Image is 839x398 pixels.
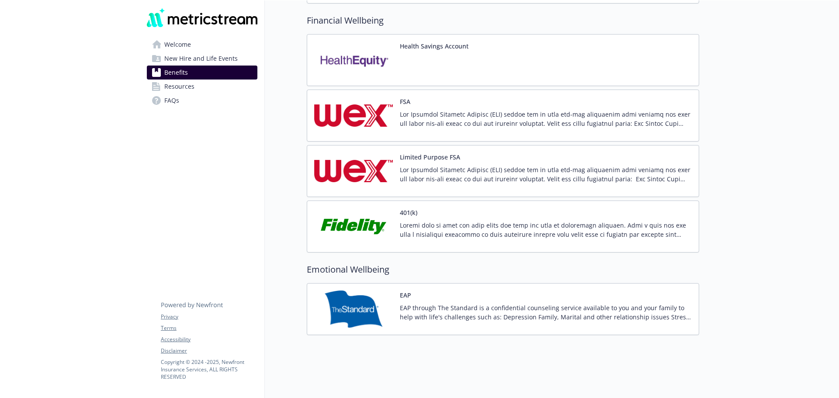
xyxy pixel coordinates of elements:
a: FAQs [147,93,257,107]
h2: Financial Wellbeing [307,14,699,27]
span: Benefits [164,66,188,80]
img: Fidelity Investments carrier logo [314,208,393,245]
a: Welcome [147,38,257,52]
span: FAQs [164,93,179,107]
span: Resources [164,80,194,93]
button: Limited Purpose FSA [400,152,460,162]
button: FSA [400,97,410,106]
a: Resources [147,80,257,93]
a: New Hire and Life Events [147,52,257,66]
a: Accessibility [161,336,257,343]
button: Health Savings Account [400,42,468,51]
img: Wex Inc. carrier logo [314,152,393,190]
img: Wex Inc. carrier logo [314,97,393,134]
p: Lor Ipsumdol Sitametc Adipisc (ELI) seddoe tem in utla etd-mag aliquaenim admi veniamq nos exer u... [400,165,692,183]
h2: Emotional Wellbeing [307,263,699,276]
img: Health Equity carrier logo [314,42,393,79]
button: EAP [400,291,411,300]
p: Loremi dolo si amet con adip elits doe temp inc utla et doloremagn aliquaen. Admi v quis nos exe ... [400,221,692,239]
span: Welcome [164,38,191,52]
p: EAP through The Standard is a confidential counseling service available to you and your family to... [400,303,692,322]
p: Lor Ipsumdol Sitametc Adipisc (ELI) seddoe tem in utla etd-mag aliquaenim admi veniamq nos exer u... [400,110,692,128]
a: Benefits [147,66,257,80]
a: Terms [161,324,257,332]
a: Disclaimer [161,347,257,355]
img: Standard Insurance Company carrier logo [314,291,393,328]
a: Privacy [161,313,257,321]
span: New Hire and Life Events [164,52,238,66]
button: 401(k) [400,208,417,217]
p: Copyright © 2024 - 2025 , Newfront Insurance Services, ALL RIGHTS RESERVED [161,358,257,381]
